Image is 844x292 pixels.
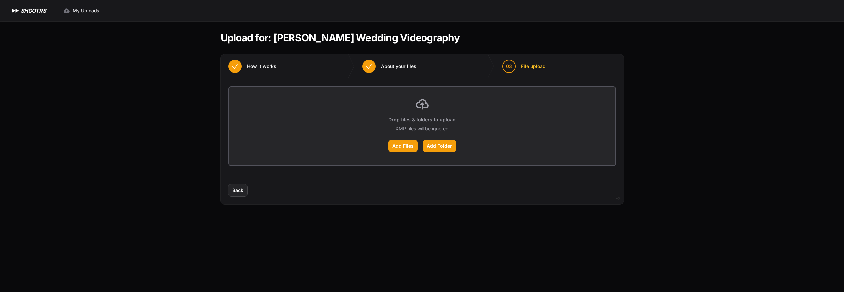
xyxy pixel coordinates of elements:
[506,63,512,70] span: 03
[11,7,21,15] img: SHOOTRS
[247,63,276,70] span: How it works
[59,5,103,17] a: My Uploads
[494,54,553,78] button: 03 File upload
[21,7,46,15] h1: SHOOTRS
[381,63,416,70] span: About your files
[395,125,449,132] p: XMP files will be ignored
[11,7,46,15] a: SHOOTRS SHOOTRS
[73,7,99,14] span: My Uploads
[616,195,620,203] div: v2
[521,63,546,70] span: File upload
[388,116,456,123] p: Drop files & folders to upload
[232,187,243,194] span: Back
[355,54,424,78] button: About your files
[388,140,418,152] label: Add Files
[221,32,460,44] h1: Upload for: [PERSON_NAME] Wedding Videography
[221,54,284,78] button: How it works
[423,140,456,152] label: Add Folder
[228,184,247,196] button: Back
